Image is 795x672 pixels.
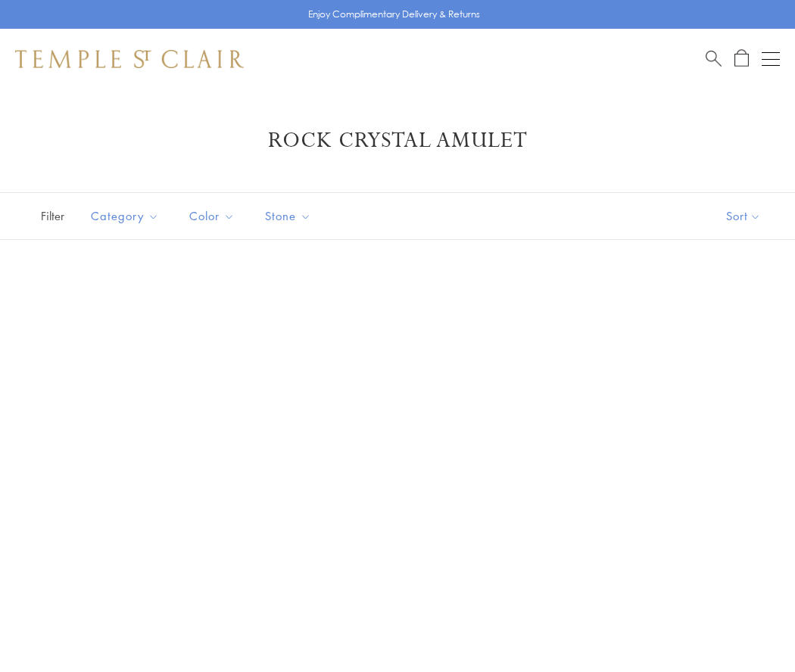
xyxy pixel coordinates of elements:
[308,7,480,22] p: Enjoy Complimentary Delivery & Returns
[38,127,757,154] h1: Rock Crystal Amulet
[83,207,170,226] span: Category
[692,193,795,239] button: Show sort by
[79,199,170,233] button: Category
[15,50,244,68] img: Temple St. Clair
[257,207,323,226] span: Stone
[762,50,780,68] button: Open navigation
[254,199,323,233] button: Stone
[178,199,246,233] button: Color
[706,49,722,68] a: Search
[734,49,749,68] a: Open Shopping Bag
[182,207,246,226] span: Color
